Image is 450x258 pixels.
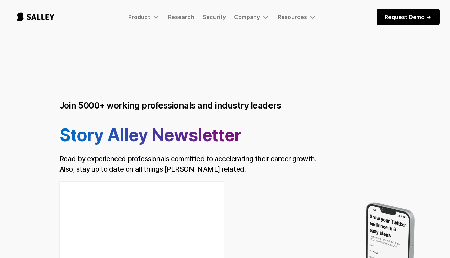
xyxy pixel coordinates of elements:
[234,13,260,20] div: Company
[59,125,391,151] h1: Story Alley Newsletter
[168,13,195,20] a: Research
[203,13,226,20] a: Security
[59,155,317,173] h3: Read by experienced professionals committed to accelerating their career growth. Also, stay up to...
[377,9,440,25] a: Request Demo ->
[278,13,307,20] div: Resources
[129,13,151,20] div: Product
[59,100,281,111] h3: Join 5000+ working professionals and industry leaders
